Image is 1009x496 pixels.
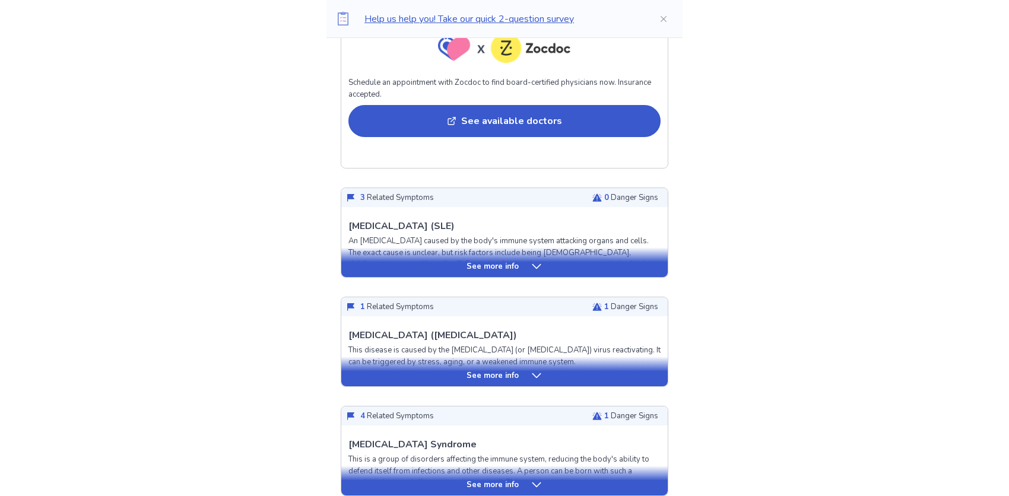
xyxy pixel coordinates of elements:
[360,192,365,203] span: 3
[438,33,571,63] img: zocdoc
[360,301,434,313] p: Related Symptoms
[604,411,658,422] p: Danger Signs
[348,219,455,233] p: [MEDICAL_DATA] (SLE)
[348,105,661,137] button: See available doctors
[604,192,609,203] span: 0
[604,192,658,204] p: Danger Signs
[360,192,434,204] p: Related Symptoms
[604,301,609,312] span: 1
[364,12,640,26] p: Help us help you! Take our quick 2-question survey
[348,328,517,342] p: [MEDICAL_DATA] ([MEDICAL_DATA])
[348,236,661,282] p: An [MEDICAL_DATA] caused by the body's immune system attacking organs and cells. The exact cause ...
[604,301,658,313] p: Danger Signs
[468,151,518,163] p: See less info
[360,301,365,312] span: 1
[348,100,661,137] a: See available doctors
[604,411,609,421] span: 1
[360,411,434,422] p: Related Symptoms
[348,77,661,100] p: Schedule an appointment with Zocdoc to find board-certified physicians now. Insurance accepted.
[348,345,661,368] p: This disease is caused by the [MEDICAL_DATA] (or [MEDICAL_DATA]) virus reactivating. It can be tr...
[360,411,365,421] span: 4
[467,370,519,382] p: See more info
[467,261,519,273] p: See more info
[348,437,477,452] p: [MEDICAL_DATA] Syndrome
[467,479,519,491] p: See more info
